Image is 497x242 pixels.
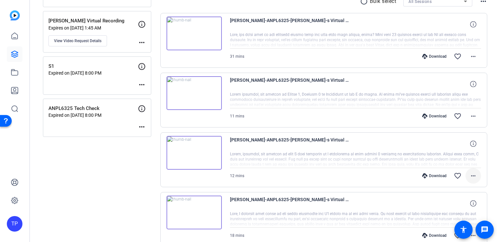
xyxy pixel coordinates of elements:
[138,123,146,131] mat-icon: more_horiz
[48,70,138,76] p: Expired on [DATE] 8:00 PM
[419,54,450,59] div: Download
[481,226,489,234] mat-icon: message
[454,172,462,180] mat-icon: favorite_border
[469,232,477,239] mat-icon: more_horiz
[454,53,462,60] mat-icon: favorite_border
[454,232,462,239] mat-icon: favorite_border
[230,233,244,238] span: 18 mins
[230,136,350,151] span: [PERSON_NAME]-ANPL6325-[PERSON_NAME]-s Virtual Recording-1757961237781-screen
[460,226,467,234] mat-icon: accessibility
[10,10,20,20] img: blue-gradient.svg
[469,112,477,120] mat-icon: more_horiz
[167,17,222,50] img: thumb-nail
[48,105,138,112] p: ANPL6325 Tech Check
[230,17,350,32] span: [PERSON_NAME]-ANPL6325-[PERSON_NAME]-s Virtual Recording-1757966715974-screen
[167,76,222,110] img: thumb-nail
[7,216,22,232] div: TP
[230,54,244,59] span: 31 mins
[48,113,138,118] p: Expired on [DATE] 8:00 PM
[230,196,350,211] span: [PERSON_NAME]-ANPL6325-[PERSON_NAME]-s Virtual Recording-1757615513893-screen
[138,39,146,46] mat-icon: more_horiz
[167,136,222,170] img: thumb-nail
[419,233,450,238] div: Download
[138,81,146,89] mat-icon: more_horiz
[469,53,477,60] mat-icon: more_horiz
[469,172,477,180] mat-icon: more_horiz
[48,35,107,46] button: View Video Request Details
[48,17,138,25] p: [PERSON_NAME] Virtual Recording
[454,112,462,120] mat-icon: favorite_border
[54,38,101,43] span: View Video Request Details
[230,114,244,118] span: 11 mins
[419,114,450,119] div: Download
[167,196,222,229] img: thumb-nail
[230,174,244,178] span: 12 mins
[230,76,350,92] span: [PERSON_NAME]-ANPL6325-[PERSON_NAME]-s Virtual Recording-1757965649052-screen
[419,173,450,178] div: Download
[48,25,138,30] p: Expires on [DATE] 1:45 AM
[48,63,138,70] p: S1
